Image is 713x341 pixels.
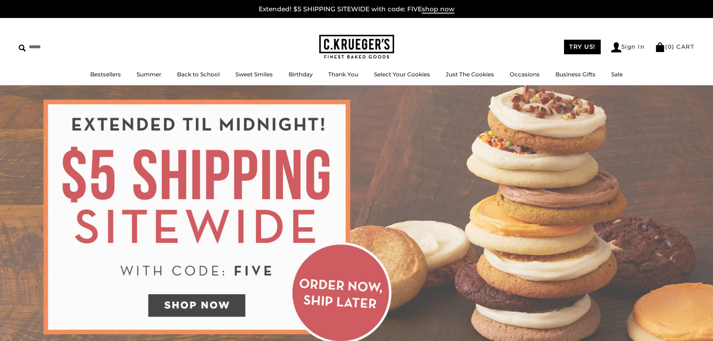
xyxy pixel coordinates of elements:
a: Select Your Cookies [374,71,430,78]
a: (0) CART [655,43,694,50]
a: Back to School [177,71,220,78]
input: Search [19,41,108,53]
img: C.KRUEGER'S [319,35,394,59]
span: shop now [422,5,454,13]
a: Thank You [328,71,358,78]
a: Business Gifts [555,71,595,78]
img: Search [19,45,26,52]
a: Sign In [611,42,645,52]
img: Account [611,42,621,52]
a: Birthday [289,71,313,78]
a: Extended! $5 SHIPPING SITEWIDE with code: FIVEshop now [259,5,454,13]
a: Occasions [510,71,540,78]
img: Bag [655,42,665,52]
a: Sale [611,71,623,78]
a: Bestsellers [90,71,121,78]
span: 0 [668,43,672,50]
a: TRY US! [564,40,601,54]
a: Summer [137,71,161,78]
a: Sweet Smiles [235,71,273,78]
a: Just The Cookies [446,71,494,78]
